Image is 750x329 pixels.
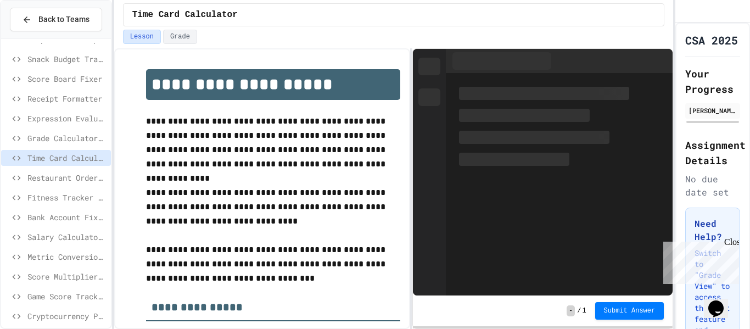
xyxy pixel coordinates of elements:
[577,306,581,315] span: /
[27,93,107,104] span: Receipt Formatter
[38,14,89,25] span: Back to Teams
[27,251,107,263] span: Metric Conversion Debugger
[685,66,740,97] h2: Your Progress
[10,8,102,31] button: Back to Teams
[604,306,656,315] span: Submit Answer
[27,172,107,183] span: Restaurant Order System
[567,305,575,316] span: -
[27,152,107,164] span: Time Card Calculator
[27,73,107,85] span: Score Board Fixer
[132,8,238,21] span: Time Card Calculator
[27,291,107,302] span: Game Score Tracker
[659,237,739,284] iframe: chat widget
[27,271,107,282] span: Score Multiplier Debug
[27,310,107,322] span: Cryptocurrency Portfolio Debugger
[595,302,664,320] button: Submit Answer
[582,306,586,315] span: 1
[27,53,107,65] span: Snack Budget Tracker
[123,30,161,44] button: Lesson
[685,172,740,199] div: No due date set
[27,231,107,243] span: Salary Calculator Fixer
[685,137,740,168] h2: Assignment Details
[163,30,197,44] button: Grade
[27,192,107,203] span: Fitness Tracker Debugger
[689,105,737,115] div: [PERSON_NAME]
[27,113,107,124] span: Expression Evaluator Fix
[695,217,731,243] h3: Need Help?
[4,4,76,70] div: Chat with us now!Close
[704,285,739,318] iframe: chat widget
[685,32,738,48] h1: CSA 2025
[27,132,107,144] span: Grade Calculator Pro
[27,211,107,223] span: Bank Account Fixer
